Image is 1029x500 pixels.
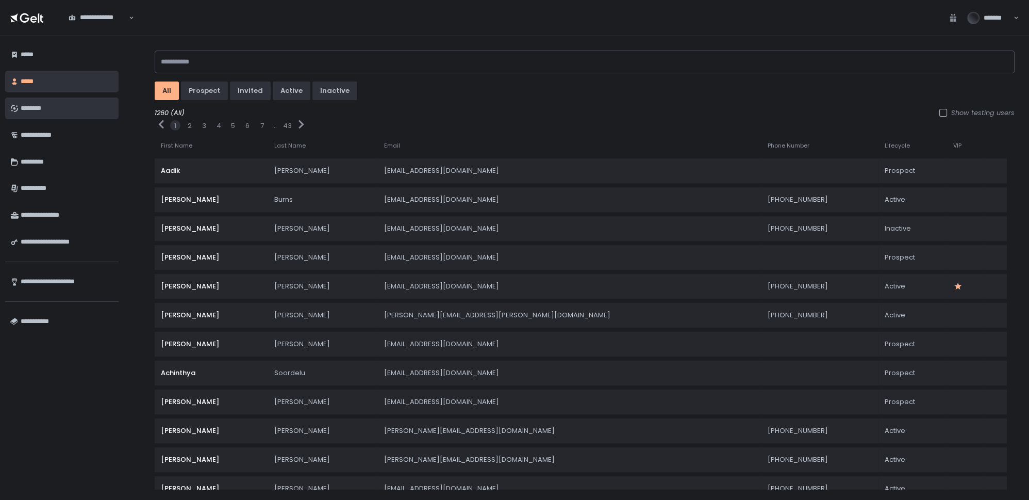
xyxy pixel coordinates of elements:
[384,253,755,262] div: [EMAIL_ADDRESS][DOMAIN_NAME]
[384,142,400,150] span: Email
[161,426,262,436] div: [PERSON_NAME]
[161,195,262,204] div: [PERSON_NAME]
[161,484,262,493] div: [PERSON_NAME]
[885,426,905,436] span: active
[62,7,134,28] div: Search for option
[155,108,1015,118] div: 1260 (All)
[885,455,905,464] span: active
[274,426,371,436] div: [PERSON_NAME]
[384,340,755,349] div: [EMAIL_ADDRESS][DOMAIN_NAME]
[885,253,915,262] span: prospect
[320,86,350,95] div: inactive
[953,142,961,150] span: VIP
[181,82,228,100] button: prospect
[885,224,911,233] span: inactive
[768,195,872,204] div: [PHONE_NUMBER]
[274,195,371,204] div: Burns
[885,397,915,407] span: prospect
[384,311,755,320] div: [PERSON_NAME][EMAIL_ADDRESS][PERSON_NAME][DOMAIN_NAME]
[274,142,306,150] span: Last Name
[189,86,220,95] div: prospect
[217,121,221,131] button: 4
[274,397,371,407] div: [PERSON_NAME]
[174,121,176,131] button: 1
[885,368,915,378] span: prospect
[885,166,915,175] span: prospect
[260,121,264,131] button: 7
[384,368,755,378] div: [EMAIL_ADDRESS][DOMAIN_NAME]
[274,455,371,464] div: [PERSON_NAME]
[202,121,206,131] button: 3
[274,368,371,378] div: Soordelu
[384,224,755,233] div: [EMAIL_ADDRESS][DOMAIN_NAME]
[768,311,872,320] div: [PHONE_NUMBER]
[384,195,755,204] div: [EMAIL_ADDRESS][DOMAIN_NAME]
[885,195,905,204] span: active
[272,121,277,130] div: ...
[161,282,262,291] div: [PERSON_NAME]
[768,455,872,464] div: [PHONE_NUMBER]
[69,22,128,33] input: Search for option
[384,397,755,407] div: [EMAIL_ADDRESS][DOMAIN_NAME]
[161,340,262,349] div: [PERSON_NAME]
[188,121,192,131] button: 2
[274,340,371,349] div: [PERSON_NAME]
[161,253,262,262] div: [PERSON_NAME]
[274,282,371,291] div: [PERSON_NAME]
[273,82,310,100] button: active
[245,121,250,131] button: 6
[161,142,192,150] span: First Name
[384,282,755,291] div: [EMAIL_ADDRESS][DOMAIN_NAME]
[231,121,235,131] button: 5
[384,455,755,464] div: [PERSON_NAME][EMAIL_ADDRESS][DOMAIN_NAME]
[768,484,872,493] div: [PHONE_NUMBER]
[280,86,303,95] div: active
[384,426,755,436] div: [PERSON_NAME][EMAIL_ADDRESS][DOMAIN_NAME]
[161,311,262,320] div: [PERSON_NAME]
[768,142,809,150] span: Phone Number
[161,368,262,378] div: Achinthya
[768,224,872,233] div: [PHONE_NUMBER]
[885,282,905,291] span: active
[768,282,872,291] div: [PHONE_NUMBER]
[768,426,872,436] div: [PHONE_NUMBER]
[885,142,910,150] span: Lifecycle
[274,484,371,493] div: [PERSON_NAME]
[885,484,905,493] span: active
[885,340,915,349] span: prospect
[238,86,263,95] div: invited
[230,82,271,100] button: invited
[161,166,262,175] div: Aadik
[312,82,357,100] button: inactive
[384,166,755,175] div: [EMAIL_ADDRESS][DOMAIN_NAME]
[274,253,371,262] div: [PERSON_NAME]
[161,397,262,407] div: [PERSON_NAME]
[162,86,171,95] div: All
[274,311,371,320] div: [PERSON_NAME]
[283,121,292,131] button: 43
[161,455,262,464] div: [PERSON_NAME]
[155,82,179,100] button: All
[274,166,371,175] div: [PERSON_NAME]
[885,311,905,320] span: active
[384,484,755,493] div: [EMAIL_ADDRESS][DOMAIN_NAME]
[274,224,371,233] div: [PERSON_NAME]
[161,224,262,233] div: [PERSON_NAME]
